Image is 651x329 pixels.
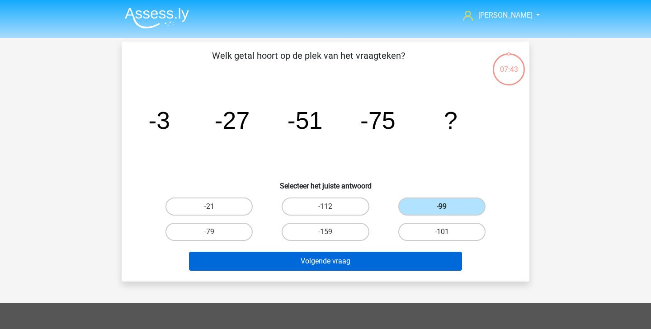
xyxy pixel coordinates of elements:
[398,223,486,241] label: -101
[360,107,396,134] tspan: -75
[148,107,170,134] tspan: -3
[165,197,253,216] label: -21
[478,11,533,19] span: [PERSON_NAME]
[398,197,486,216] label: -99
[125,7,189,28] img: Assessly
[444,107,458,134] tspan: ?
[288,107,323,134] tspan: -51
[189,252,462,271] button: Volgende vraag
[459,10,533,21] a: [PERSON_NAME]
[136,174,515,190] h6: Selecteer het juiste antwoord
[215,107,250,134] tspan: -27
[492,52,526,75] div: 07:43
[136,49,481,76] p: Welk getal hoort op de plek van het vraagteken?
[282,223,369,241] label: -159
[282,197,369,216] label: -112
[165,223,253,241] label: -79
